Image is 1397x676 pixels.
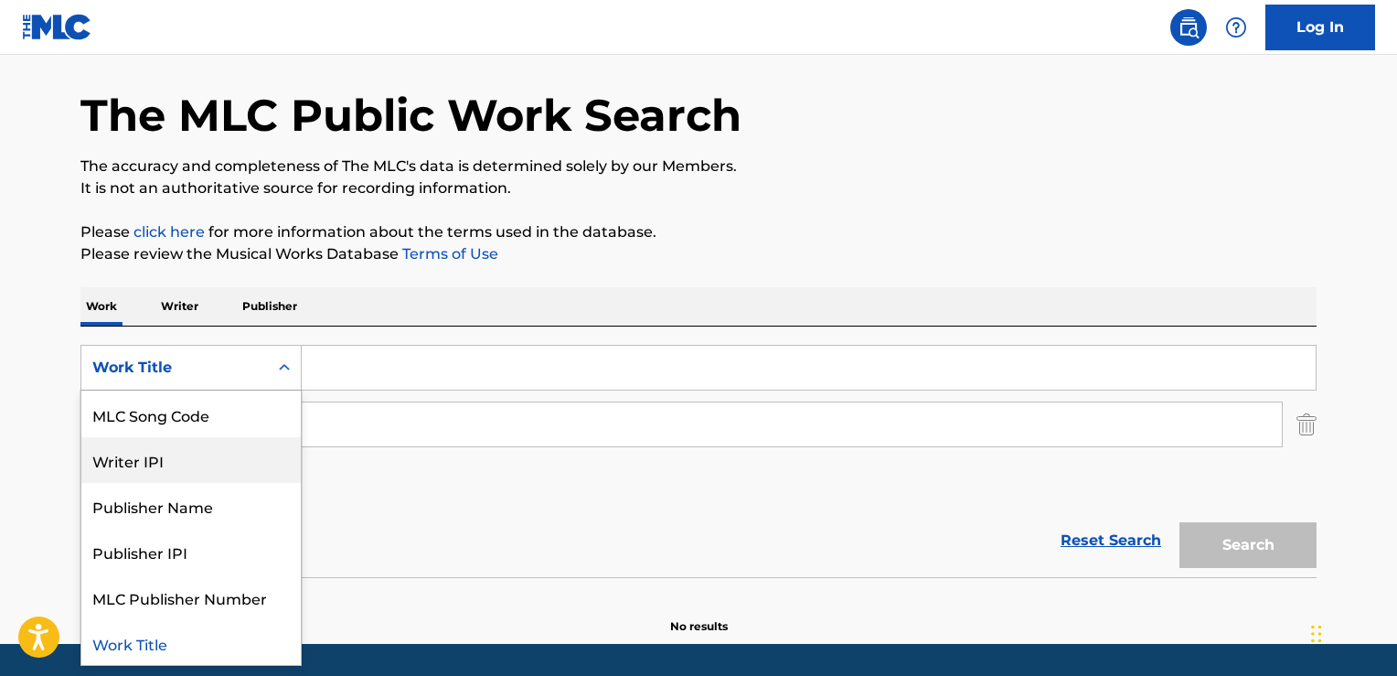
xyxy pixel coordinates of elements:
[155,287,204,326] p: Writer
[80,287,123,326] p: Work
[237,287,303,326] p: Publisher
[1051,520,1170,561] a: Reset Search
[1311,606,1322,661] div: Drag
[80,243,1317,265] p: Please review the Musical Works Database
[81,437,301,483] div: Writer IPI
[80,177,1317,199] p: It is not an authoritative source for recording information.
[80,345,1317,577] form: Search Form
[81,529,301,574] div: Publisher IPI
[81,483,301,529] div: Publisher Name
[670,596,728,635] p: No results
[92,357,257,379] div: Work Title
[80,88,741,143] h1: The MLC Public Work Search
[1265,5,1375,50] a: Log In
[80,156,1317,177] p: The accuracy and completeness of The MLC's data is determined solely by our Members.
[80,221,1317,243] p: Please for more information about the terms used in the database.
[81,620,301,666] div: Work Title
[22,14,92,40] img: MLC Logo
[1296,402,1317,447] img: Delete Criterion
[1225,16,1247,38] img: help
[81,392,301,437] div: MLC Song Code
[399,245,498,263] a: Terms of Use
[1218,9,1254,46] div: Help
[133,223,205,241] a: click here
[1306,588,1397,676] iframe: Chat Widget
[1178,16,1200,38] img: search
[81,574,301,620] div: MLC Publisher Number
[1170,9,1207,46] a: Public Search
